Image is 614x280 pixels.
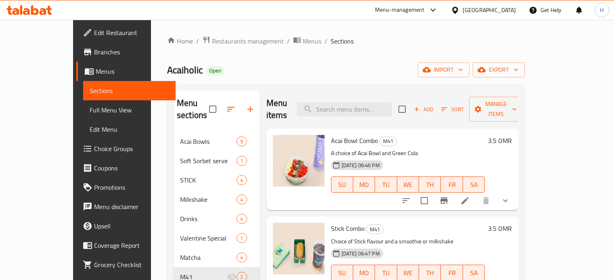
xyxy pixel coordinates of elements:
h6: 3.5 OMR [488,223,512,234]
span: 4 [237,196,246,203]
span: FR [444,179,459,191]
span: FR [444,267,459,279]
a: Edit Menu [83,120,176,139]
img: Acai Bowl Combo [273,135,325,187]
div: Acai Bowls [180,137,237,146]
p: Choice of Stick flavour and a smoothie or milkshake [331,236,485,247]
span: TH [422,267,438,279]
span: Select section [394,101,411,118]
a: Coupons [76,158,176,178]
span: Milkshake [180,195,237,204]
div: Milkshake4 [174,190,260,209]
span: SU [335,267,350,279]
span: Acaiholic [167,61,203,79]
span: SU [335,179,350,191]
span: Sections [90,86,169,95]
div: Soft Sorbet serve1 [174,151,260,170]
span: Edit Restaurant [94,28,169,37]
span: TH [422,179,438,191]
span: MO [356,267,372,279]
span: Sort items [436,103,469,116]
div: Valentine Special1 [174,228,260,248]
button: Manage items [469,97,523,122]
button: import [418,62,469,77]
h2: Menu items [266,97,287,121]
h2: Menu sections [177,97,209,121]
span: Restaurants management [212,36,284,46]
button: SA [463,176,485,193]
span: Menu disclaimer [94,202,169,212]
div: items [237,233,247,243]
button: Branch-specific-item [434,191,454,210]
div: Matcha4 [174,248,260,267]
span: STICK [180,175,237,185]
a: Menus [293,36,321,46]
span: M41 [380,137,396,146]
span: Sort [442,105,464,114]
p: A choice of Acai Bowl and Green Cola [331,148,485,158]
a: Promotions [76,178,176,197]
span: Menus [303,36,321,46]
div: Acai Bowls9 [174,132,260,151]
span: SA [466,267,482,279]
div: Menu-management [375,5,425,15]
span: Matcha [180,253,237,262]
a: Edit menu item [460,196,470,205]
button: Sort [440,103,466,116]
span: Grocery Checklist [94,260,169,270]
button: WE [397,176,419,193]
a: Menus [76,62,176,81]
button: delete [476,191,496,210]
span: Promotions [94,183,169,192]
span: Menus [96,66,169,76]
button: TU [375,176,397,193]
span: Coupons [94,163,169,173]
div: items [237,214,247,224]
button: export [473,62,525,77]
span: Add [413,105,434,114]
span: Valentine Special [180,233,237,243]
nav: breadcrumb [167,36,525,46]
span: H [600,6,604,15]
span: TU [378,267,394,279]
span: WE [400,179,416,191]
img: Stick Combo [273,223,325,274]
div: items [237,175,247,185]
button: Add [411,103,436,116]
a: Edit Restaurant [76,23,176,42]
button: TH [419,176,441,193]
span: 4 [237,215,246,223]
a: Full Menu View [83,100,176,120]
span: Select all sections [204,101,221,118]
span: Manage items [476,99,517,119]
span: Edit Menu [90,124,169,134]
span: 9 [237,138,246,145]
div: items [237,253,247,262]
div: STICK4 [174,170,260,190]
span: Upsell [94,221,169,231]
li: / [196,36,199,46]
span: 4 [237,254,246,261]
button: MO [353,176,375,193]
span: Acai Bowl Combo [331,135,378,147]
input: search [297,102,392,116]
div: Open [206,66,224,76]
a: Grocery Checklist [76,255,176,274]
span: Choice Groups [94,144,169,153]
span: Branches [94,47,169,57]
span: Drinks [180,214,237,224]
span: Open [206,67,224,74]
span: [DATE] 06:47 PM [338,250,383,257]
button: SU [331,176,353,193]
span: Soft Sorbet serve [180,156,237,166]
span: TU [378,179,394,191]
span: M41 [367,225,383,234]
li: / [287,36,290,46]
li: / [325,36,327,46]
span: Stick Combo [331,222,365,234]
span: Coverage Report [94,241,169,250]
